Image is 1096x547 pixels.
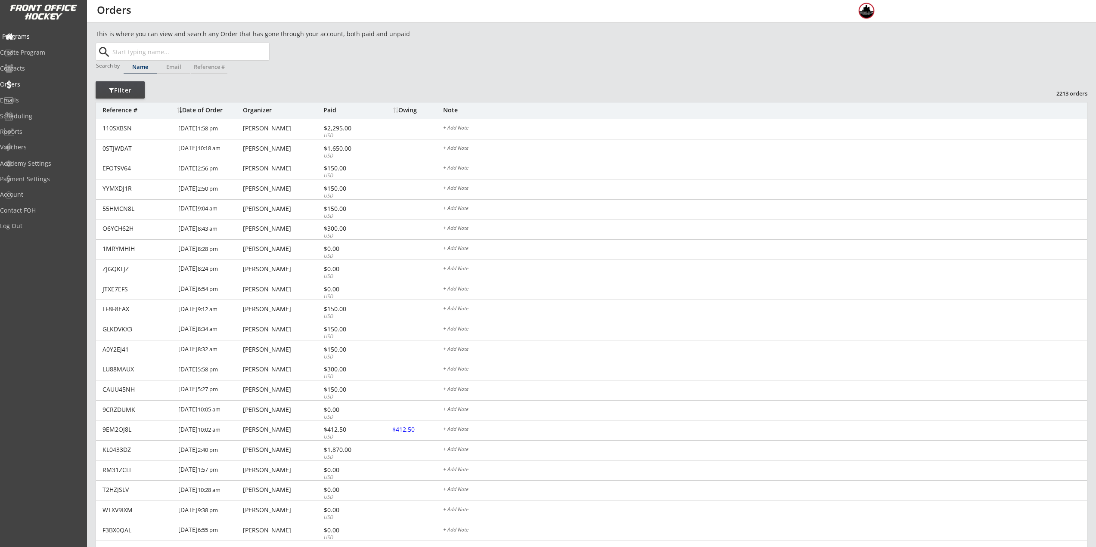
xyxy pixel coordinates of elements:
div: + Add Note [443,165,1087,172]
font: 10:05 am [198,405,220,413]
div: [DATE] [178,240,241,259]
div: A0Y2EJ41 [102,346,173,352]
font: 10:28 am [198,486,220,494]
div: [DATE] [178,200,241,219]
div: [DATE] [178,441,241,460]
div: + Add Note [443,426,1087,433]
div: LU88MAUX [102,366,173,372]
div: [DATE] [178,300,241,319]
font: 9:12 am [198,305,217,313]
div: + Add Note [443,507,1087,514]
div: [PERSON_NAME] [243,386,321,392]
div: [DATE] [178,340,241,360]
font: 5:58 pm [198,365,218,373]
div: $150.00 [324,165,370,171]
font: 9:04 am [198,204,217,212]
button: search [97,45,111,59]
div: [PERSON_NAME] [243,346,321,352]
div: [PERSON_NAME] [243,467,321,473]
font: 10:02 am [198,426,220,433]
div: USD [324,293,370,300]
div: $1,870.00 [324,447,370,453]
div: [DATE] [178,139,241,159]
div: [DATE] [178,481,241,500]
div: [PERSON_NAME] [243,246,321,252]
div: CAUU45NH [102,386,173,392]
div: + Add Note [443,125,1087,132]
div: Note [443,107,1087,113]
div: $0.00 [324,286,370,292]
font: 1:58 pm [198,124,218,132]
div: [DATE] [178,119,241,139]
div: [DATE] [178,380,241,400]
div: USD [324,534,370,541]
div: [DATE] [178,219,241,239]
div: $300.00 [324,226,370,232]
div: 0STJWDAT [102,145,173,151]
div: USD [324,333,370,340]
div: [PERSON_NAME] [243,326,321,332]
font: 6:55 pm [198,526,218,534]
div: [PERSON_NAME] [243,507,321,513]
div: USD [324,373,370,380]
font: 1:57 pm [198,466,218,473]
div: $0.00 [324,527,370,533]
font: 6:54 pm [198,285,218,293]
div: $150.00 [324,306,370,312]
div: Programs [2,34,80,40]
div: USD [324,353,370,361]
div: WTXV9IXM [102,507,173,513]
div: + Add Note [443,467,1087,474]
div: 55HMCN8L [102,206,173,212]
div: [PERSON_NAME] [243,266,321,272]
div: Paid [323,107,370,113]
div: 1MRYMHIH [102,246,173,252]
div: $1,650.00 [324,145,370,151]
div: + Add Note [443,366,1087,373]
div: F3BX0QAL [102,527,173,533]
div: $0.00 [324,467,370,473]
div: + Add Note [443,487,1087,494]
div: [PERSON_NAME] [243,286,321,292]
div: USD [324,152,370,160]
div: $150.00 [324,206,370,212]
div: [DATE] [178,420,241,440]
font: 9:38 pm [198,506,218,514]
div: $0.00 [324,266,370,272]
div: LF8F8EAX [102,306,173,312]
div: [DATE] [178,280,241,300]
div: USD [324,494,370,501]
div: [DATE] [178,461,241,480]
div: [PERSON_NAME] [243,426,321,433]
div: USD [324,132,370,139]
div: USD [324,393,370,401]
div: $412.50 [392,426,442,433]
div: KL0433DZ [102,447,173,453]
div: 9CRZDUMK [102,407,173,413]
div: + Add Note [443,306,1087,313]
div: GLKDVKX3 [102,326,173,332]
div: Filter [96,86,145,95]
div: This is where you can view and search any Order that has gone through your account, both paid and... [96,30,459,38]
div: O6YCH62H [102,226,173,232]
input: Start typing name... [111,43,269,60]
div: [DATE] [178,401,241,420]
div: Name [124,64,157,70]
div: + Add Note [443,527,1087,534]
font: 2:56 pm [198,164,218,172]
div: $150.00 [324,185,370,192]
div: [PERSON_NAME] [243,165,321,171]
div: $150.00 [324,346,370,352]
div: + Add Note [443,185,1087,192]
div: EFOT9V64 [102,165,173,171]
div: $0.00 [324,407,370,413]
div: + Add Note [443,447,1087,454]
div: [PERSON_NAME] [243,366,321,372]
font: 5:27 pm [198,385,218,393]
div: + Add Note [443,407,1087,414]
font: 2:40 pm [198,446,218,454]
div: $0.00 [324,507,370,513]
div: $150.00 [324,386,370,392]
div: USD [324,172,370,179]
div: USD [324,213,370,220]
